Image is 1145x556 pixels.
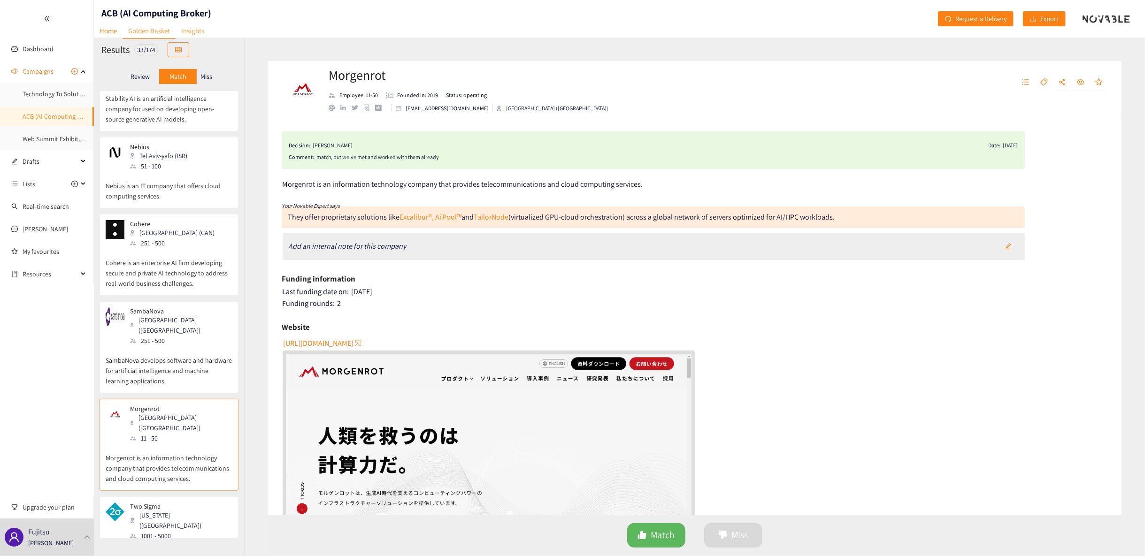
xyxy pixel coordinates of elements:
p: Nebius is an IT company that offers cloud computing services. [106,171,232,201]
img: Snapshot of the company's website [106,405,124,424]
div: [DATE] [1003,141,1018,150]
p: Cohere is an enterprise AI firm developing secure and private AI technology to address real-world... [106,248,232,289]
div: [PERSON_NAME] [313,141,353,150]
div: [GEOGRAPHIC_DATA] ([GEOGRAPHIC_DATA]) [497,104,608,113]
button: eye [1072,75,1089,90]
li: Employees [329,91,382,99]
li: Status [442,91,487,99]
span: plus-circle [71,181,78,187]
span: Export [1040,14,1059,24]
p: Review [131,73,150,80]
p: Stability AI is an artificial intelligence company focused on developing open-source generative A... [106,84,232,124]
div: 251 - 500 [130,335,231,346]
span: edit [1005,243,1012,251]
h6: Website [282,320,310,334]
span: table [175,46,182,54]
a: Technology To Solution-Delivery-Partner Companies [23,90,167,98]
span: Decision: [289,141,310,150]
a: Real-time search [23,202,69,211]
span: Funding rounds: [283,298,335,308]
div: 1001 - 5000 [130,531,231,541]
button: star [1091,75,1107,90]
span: share-alt [1059,78,1066,87]
span: Campaigns [23,62,54,81]
span: Request a Delivery [955,14,1007,24]
button: downloadExport [1023,11,1066,26]
span: unordered-list [11,181,18,187]
a: Home [94,23,123,38]
li: Founded in year [382,91,442,99]
div: Tel Aviv-yafo (ISR) [130,151,193,161]
a: [PERSON_NAME] [23,225,68,233]
span: eye [1077,78,1084,87]
div: 251 - 500 [130,238,220,248]
span: unordered-list [1022,78,1030,87]
p: [EMAIL_ADDRESS][DOMAIN_NAME] [406,104,489,113]
p: Two Sigma [130,503,226,510]
p: Employee: 11-50 [339,91,378,99]
p: [PERSON_NAME] [28,538,74,548]
p: Fujitsu [28,526,50,538]
button: unordered-list [1017,75,1034,90]
span: like [638,530,647,541]
div: [US_STATE] ([GEOGRAPHIC_DATA]) [130,510,231,531]
p: Nebius [130,143,187,151]
span: plus-circle [71,68,78,75]
p: Morgenrot [130,405,226,412]
a: ACB (AI Computing Broker) [23,112,98,121]
button: redoRequest a Delivery [938,11,1014,26]
span: Morgenrot is an information technology company that provides telecommunications and cloud computi... [283,179,643,189]
a: TailorNode [474,212,508,222]
img: Snapshot of the company's website [106,220,124,239]
button: table [168,42,189,57]
h6: Funding information [282,272,355,286]
button: share-alt [1054,75,1071,90]
p: Cohere [130,220,215,228]
a: linkedin [340,105,352,111]
button: tag [1036,75,1053,90]
div: They offer proprietary solutions like and (virtualized GPU-cloud orchestration) across a global n... [288,212,835,222]
i: Your Novable Expert says [282,202,340,209]
h2: Morgenrot [329,66,608,84]
a: google maps [364,104,376,111]
span: Resources [23,265,78,283]
a: Excalibur®, Ai Pool™ [400,212,461,222]
a: twitter [352,105,363,110]
p: Founded in: 2019 [397,91,438,99]
span: double-left [44,15,50,22]
p: Match [169,73,186,80]
span: Upgrade your plan [23,498,86,517]
p: Status: operating [446,91,487,99]
a: My favourites [23,242,86,261]
a: website [329,105,340,111]
span: redo [945,15,952,23]
i: Add an internal note for this company [289,241,407,251]
a: Insights [176,23,210,38]
img: Snapshot of the company's website [106,307,124,326]
div: [GEOGRAPHIC_DATA] (CAN) [130,228,220,238]
div: match, but we've met and worked with them already [316,152,1018,162]
div: 11 - 50 [130,433,231,443]
div: [GEOGRAPHIC_DATA] ([GEOGRAPHIC_DATA]) [130,412,231,433]
h1: ACB (AI Computing Broker) [101,7,211,20]
span: book [11,271,18,277]
button: [URL][DOMAIN_NAME] [283,335,363,350]
span: sound [11,68,18,75]
span: edit [11,158,18,165]
a: crunchbase [375,105,387,111]
p: Miss [200,73,212,80]
span: tag [1040,78,1048,87]
div: 33 / 174 [134,44,158,55]
div: 51 - 100 [130,161,193,171]
span: dislike [718,530,728,541]
a: Web Summit Exhibitors [23,135,87,143]
p: SambaNova develops software and hardware for artificial intelligence and machine learning applica... [106,346,232,386]
img: Snapshot of the company's website [106,143,124,162]
span: Comment: [289,152,314,162]
img: Snapshot of the company's website [106,503,124,521]
a: Dashboard [23,45,54,53]
button: likeMatch [627,523,685,548]
iframe: Chat Widget [1098,511,1145,556]
div: [GEOGRAPHIC_DATA] ([GEOGRAPHIC_DATA]) [130,315,231,335]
